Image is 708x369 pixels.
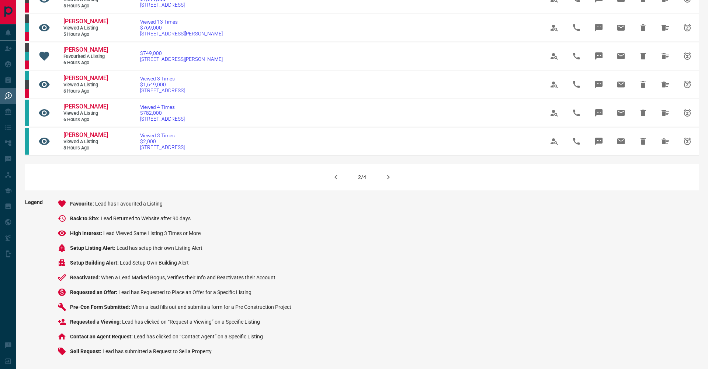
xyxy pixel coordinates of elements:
[63,117,108,123] span: 6 hours ago
[120,260,189,266] span: Lead Setup Own Building Alert
[63,82,108,88] span: Viewed a Listing
[656,47,674,65] span: Hide All from Sam B
[140,138,185,144] span: $2,000
[70,230,103,236] span: High Interest
[140,19,223,25] span: Viewed 13 Times
[140,76,185,82] span: Viewed 3 Times
[63,139,108,145] span: Viewed a Listing
[118,289,251,295] span: Lead has Requested to Place an Offer for a Specific Listing
[63,88,108,94] span: 6 hours ago
[140,132,185,138] span: Viewed 3 Times
[70,201,95,207] span: Favourite
[590,76,608,93] span: Message
[634,47,652,65] span: Hide
[101,275,275,280] span: When a Lead Marked Bogus, Verifies their Info and Reactivates their Account
[656,19,674,37] span: Hide All from Sam B
[25,32,29,41] div: property.ca
[678,19,696,37] span: Snooze
[63,145,108,151] span: 8 hours ago
[612,76,630,93] span: Email
[103,348,212,354] span: Lead has submitted a Request to Sell a Property
[678,132,696,150] span: Snooze
[612,19,630,37] span: Email
[25,23,29,32] div: condos.ca
[131,304,291,310] span: When a lead fills out and submits a form for a Pre Construction Project
[70,245,117,251] span: Setup Listing Alert
[101,215,191,221] span: Lead Returned to Website after 90 days
[140,110,185,116] span: $782,000
[63,75,108,82] span: [PERSON_NAME]
[63,110,108,117] span: Viewed a Listing
[63,75,108,82] a: [PERSON_NAME]
[568,104,585,122] span: Call
[70,260,120,266] span: Setup Building Alert
[140,76,185,93] a: Viewed 3 Times$1,649,000[STREET_ADDRESS]
[545,19,563,37] span: View Profile
[678,47,696,65] span: Snooze
[140,104,185,110] span: Viewed 4 Times
[25,128,29,155] div: condos.ca
[63,46,108,53] span: [PERSON_NAME]
[678,104,696,122] span: Snooze
[95,201,163,207] span: Lead has Favourited a Listing
[568,132,585,150] span: Call
[25,71,29,80] div: condos.ca
[25,43,29,52] div: mrloft.ca
[25,80,29,89] div: mrloft.ca
[140,25,223,31] span: $769,000
[70,348,103,354] span: Sell Request
[568,76,585,93] span: Call
[656,132,674,150] span: Hide All from RJ Mallari
[140,2,185,8] span: [STREET_ADDRESS]
[140,87,185,93] span: [STREET_ADDRESS]
[25,100,29,126] div: condos.ca
[122,319,260,325] span: Lead has clicked on “Request a Viewing” on a Specific Listing
[70,304,131,310] span: Pre-Con Form Submitted
[25,14,29,23] div: mrloft.ca
[63,18,108,25] a: [PERSON_NAME]
[140,82,185,87] span: $1,649,000
[612,104,630,122] span: Email
[63,25,108,31] span: Viewed a Listing
[140,31,223,37] span: [STREET_ADDRESS][PERSON_NAME]
[678,76,696,93] span: Snooze
[545,76,563,93] span: View Profile
[590,104,608,122] span: Message
[70,334,134,339] span: Contact an Agent Request
[63,103,108,111] a: [PERSON_NAME]
[634,76,652,93] span: Hide
[134,334,263,339] span: Lead has clicked on “Contact Agent” on a Specific Listing
[140,132,185,150] a: Viewed 3 Times$2,000[STREET_ADDRESS]
[63,31,108,38] span: 5 hours ago
[140,144,185,150] span: [STREET_ADDRESS]
[545,132,563,150] span: View Profile
[634,104,652,122] span: Hide
[25,199,43,362] span: Legend
[545,47,563,65] span: View Profile
[63,103,108,110] span: [PERSON_NAME]
[70,275,101,280] span: Reactivated
[25,61,29,69] div: property.ca
[103,230,201,236] span: Lead Viewed Same Listing 3 Times or More
[117,245,202,251] span: Lead has setup their own Listing Alert
[70,215,101,221] span: Back to Site
[590,132,608,150] span: Message
[590,47,608,65] span: Message
[590,19,608,37] span: Message
[140,50,223,62] a: $749,000[STREET_ADDRESS][PERSON_NAME]
[140,104,185,122] a: Viewed 4 Times$782,000[STREET_ADDRESS]
[140,56,223,62] span: [STREET_ADDRESS][PERSON_NAME]
[656,104,674,122] span: Hide All from Abhishek Thakur
[63,54,108,60] span: Favourited a Listing
[568,19,585,37] span: Call
[63,60,108,66] span: 6 hours ago
[568,47,585,65] span: Call
[63,131,108,139] a: [PERSON_NAME]
[612,47,630,65] span: Email
[545,104,563,122] span: View Profile
[140,19,223,37] a: Viewed 13 Times$769,000[STREET_ADDRESS][PERSON_NAME]
[63,46,108,54] a: [PERSON_NAME]
[70,289,118,295] span: Requested an Offer
[140,50,223,56] span: $749,000
[634,132,652,150] span: Hide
